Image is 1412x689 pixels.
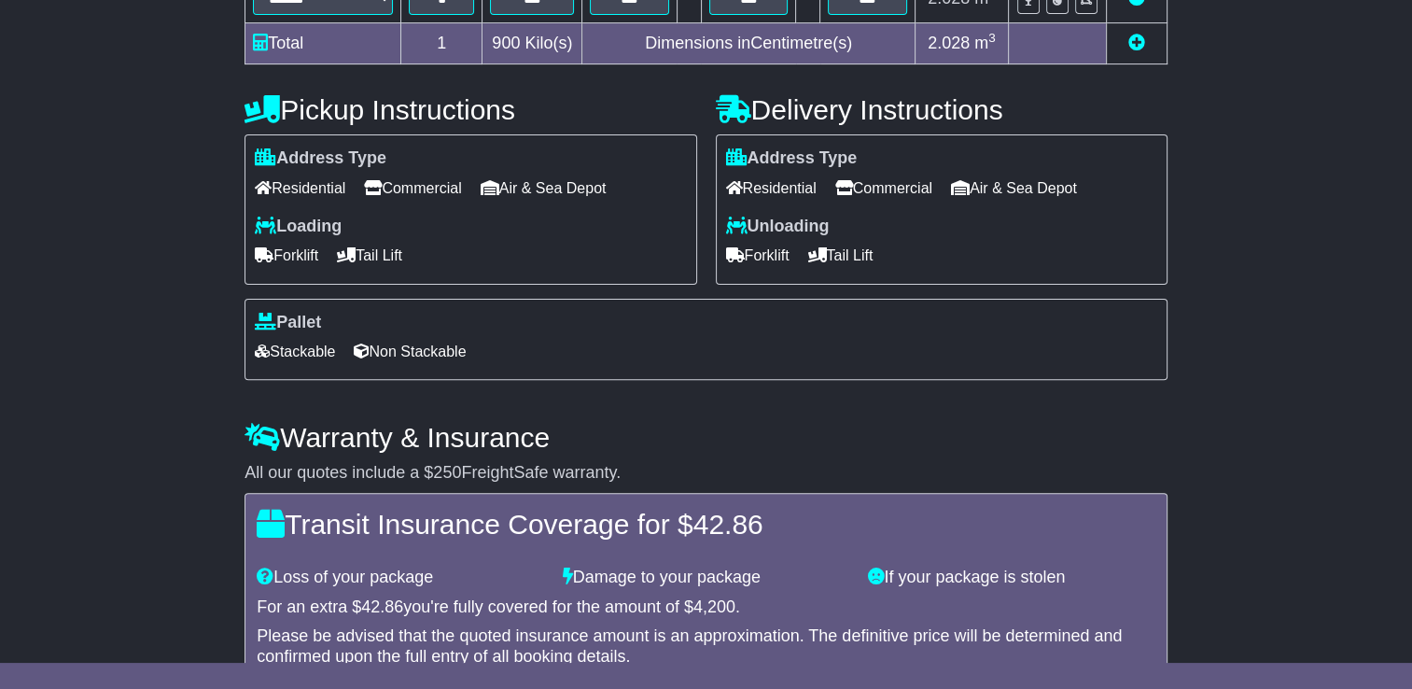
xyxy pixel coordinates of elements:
[492,34,520,52] span: 900
[482,23,582,64] td: Kilo(s)
[951,174,1077,203] span: Air & Sea Depot
[354,337,466,366] span: Non Stackable
[255,241,318,270] span: Forklift
[481,174,607,203] span: Air & Sea Depot
[245,463,1167,484] div: All our quotes include a $ FreightSafe warranty.
[255,217,342,237] label: Loading
[582,23,915,64] td: Dimensions in Centimetre(s)
[726,174,817,203] span: Residential
[255,174,345,203] span: Residential
[401,23,482,64] td: 1
[835,174,932,203] span: Commercial
[433,463,461,482] span: 250
[255,337,335,366] span: Stackable
[257,598,1155,618] div: For an extra $ you're fully covered for the amount of $ .
[255,148,386,169] label: Address Type
[808,241,874,270] span: Tail Lift
[553,568,860,588] div: Damage to your package
[255,313,321,333] label: Pallet
[693,509,763,540] span: 42.86
[1128,34,1145,52] a: Add new item
[726,148,858,169] label: Address Type
[928,34,970,52] span: 2.028
[693,598,735,616] span: 4,200
[361,598,403,616] span: 42.86
[974,34,996,52] span: m
[257,509,1155,540] h4: Transit Insurance Coverage for $
[716,94,1167,125] h4: Delivery Instructions
[859,568,1165,588] div: If your package is stolen
[364,174,461,203] span: Commercial
[337,241,402,270] span: Tail Lift
[988,31,996,45] sup: 3
[245,422,1167,453] h4: Warranty & Insurance
[257,626,1155,667] div: Please be advised that the quoted insurance amount is an approximation. The definitive price will...
[245,23,401,64] td: Total
[726,217,830,237] label: Unloading
[247,568,553,588] div: Loss of your package
[726,241,790,270] span: Forklift
[245,94,696,125] h4: Pickup Instructions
